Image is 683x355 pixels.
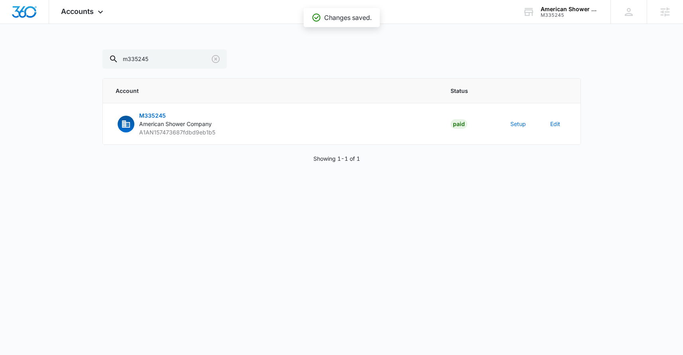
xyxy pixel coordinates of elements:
[116,111,215,136] button: M335245American Shower CompanyA1AN157473687fdbd9eb1b5
[541,6,599,12] div: account name
[451,119,467,129] div: Paid
[209,53,222,65] button: Clear
[102,49,227,69] input: Search...
[139,129,215,136] span: A1AN157473687fdbd9eb1b5
[541,12,599,18] div: account id
[61,7,94,16] span: Accounts
[451,87,491,95] span: Status
[324,13,372,22] p: Changes saved.
[313,154,360,163] p: Showing 1-1 of 1
[116,87,431,95] span: Account
[550,120,560,128] button: Edit
[139,112,166,119] span: M335245
[139,120,212,127] span: American Shower Company
[510,120,526,128] button: Setup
